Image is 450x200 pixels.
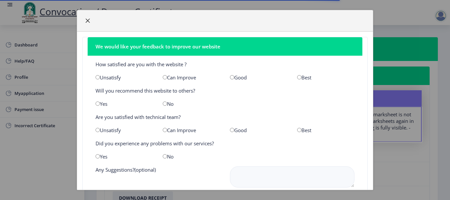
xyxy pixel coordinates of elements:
[158,127,225,133] div: Can Improve
[91,61,359,68] div: How satisfied are you with the website ?
[292,74,359,81] div: Best
[91,100,158,107] div: Yes
[91,127,158,133] div: Unsatisfy
[225,127,292,133] div: Good
[292,127,359,133] div: Best
[91,87,359,94] div: Will you recommend this website to others?
[225,74,292,81] div: Good
[91,114,359,120] div: Are you satisfied with technical team?
[91,140,359,147] div: Did you experience any problems with our services?
[158,153,225,160] div: No
[91,166,225,189] div: Any Suggestions?(optional)
[91,153,158,160] div: Yes
[158,100,225,107] div: No
[91,74,158,81] div: Unsatisfy
[88,37,362,56] nb-card-header: We would like your feedback to improve our website
[158,74,225,81] div: Can Improve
